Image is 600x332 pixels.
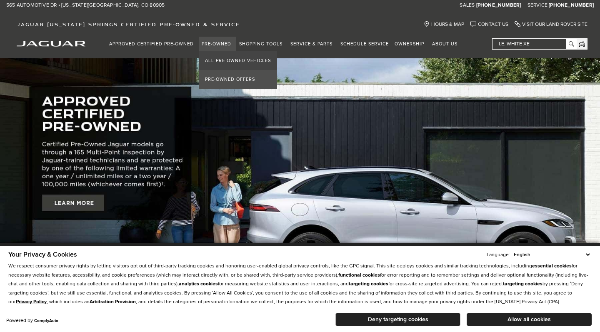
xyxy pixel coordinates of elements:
[335,313,460,326] button: Deny targeting cookies
[6,318,58,323] div: Powered by
[199,70,277,89] a: Pre-Owned Offers
[16,299,47,305] u: Privacy Policy
[106,37,462,51] nav: Main Navigation
[515,21,587,27] a: Visit Our Land Rover Site
[8,262,592,307] p: We respect consumer privacy rights by letting visitors opt out of third-party tracking cookies an...
[90,299,136,305] strong: Arbitration Provision
[106,37,199,51] a: Approved Certified Pre-Owned
[17,21,240,27] span: Jaguar [US_STATE] Springs Certified Pre-Owned & Service
[337,37,392,51] a: Schedule Service
[12,21,244,27] a: Jaguar [US_STATE] Springs Certified Pre-Owned & Service
[532,263,572,269] strong: essential cookies
[467,313,592,326] button: Allow all cookies
[17,41,85,47] img: Jaguar
[8,250,77,259] span: Your Privacy & Cookies
[199,37,236,51] a: Pre-Owned
[549,2,594,9] a: [PHONE_NUMBER]
[338,272,380,278] strong: functional cookies
[476,2,521,9] a: [PHONE_NUMBER]
[199,51,277,70] a: All Pre-Owned Vehicles
[512,251,592,259] select: Language Select
[460,2,475,8] span: Sales
[424,21,464,27] a: Hours & Map
[6,2,165,9] a: 565 Automotive Dr • [US_STATE][GEOGRAPHIC_DATA], CO 80905
[236,37,287,51] a: Shopping Tools
[492,39,576,49] input: i.e. White XE
[17,40,85,47] a: jaguar
[429,37,462,51] a: About Us
[470,21,508,27] a: Contact Us
[34,318,58,323] a: ComplyAuto
[179,281,218,287] strong: analytics cookies
[527,2,547,8] span: Service
[503,281,542,287] strong: targeting cookies
[287,37,337,51] a: Service & Parts
[487,252,510,257] div: Language:
[349,281,388,287] strong: targeting cookies
[392,37,429,51] a: Ownership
